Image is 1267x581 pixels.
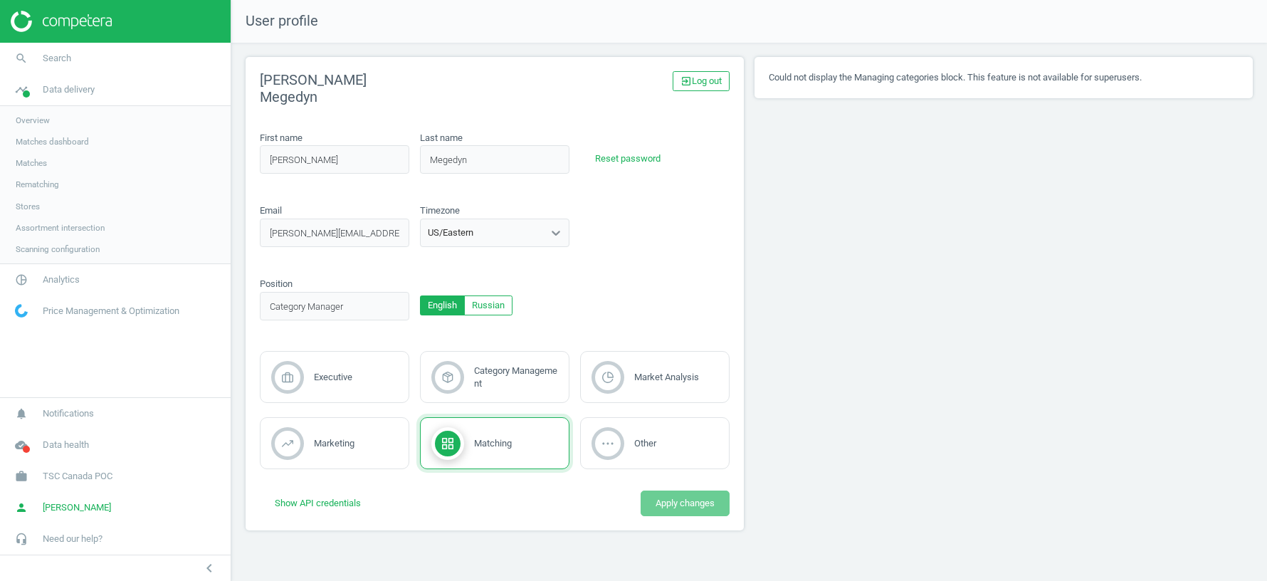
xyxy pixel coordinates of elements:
label: Timezone [420,204,460,217]
div: US/Eastern [428,226,473,239]
i: pie_chart_outlined [8,266,35,293]
span: Search [43,52,71,65]
span: TSC Canada POC [43,470,112,483]
span: Assortment intersection [16,222,105,234]
img: ajHJNr6hYgQAAAAASUVORK5CYII= [11,11,112,32]
button: Reset password [580,146,675,172]
span: Other [634,438,656,449]
img: wGWNvw8QSZomAAAAABJRU5ErkJggg== [15,304,28,318]
p: Could not display the Managing categories block. This feature is not available for superusers. [769,71,1239,84]
span: Stores [16,201,40,212]
button: Show API credentials [260,491,376,516]
i: chevron_left [201,560,218,577]
span: [PERSON_NAME] [43,501,111,514]
span: Log out [680,75,722,88]
i: work [8,463,35,490]
span: Matches dashboard [16,136,89,147]
i: search [8,45,35,72]
span: Overview [16,115,50,126]
span: Data delivery [43,83,95,96]
span: Category Management [474,365,557,389]
i: cloud_done [8,431,35,459]
span: Notifications [43,407,94,420]
span: Rematching [16,179,59,190]
input: last_name_placeholder [420,145,569,174]
span: Need our help? [43,533,102,545]
input: first_name_placeholder [260,145,409,174]
label: Email [260,204,282,217]
span: Matching [474,438,512,449]
button: chevron_left [191,559,227,577]
input: position [260,292,409,320]
span: Price Management & Optimization [43,305,179,318]
span: Executive [314,372,352,382]
a: exit_to_appLog out [673,71,730,91]
i: person [8,494,35,521]
button: Russian [464,295,512,315]
span: User profile [231,11,318,31]
span: Analytics [43,273,80,286]
span: Scanning configuration [16,244,100,255]
i: headset_mic [8,525,35,553]
input: email_placeholder [260,219,409,247]
button: Apply changes [641,491,730,516]
i: notifications [8,400,35,427]
label: Position [260,278,293,290]
span: Data health [43,439,89,451]
button: English [420,295,465,315]
i: timeline [8,76,35,103]
label: First name [260,132,303,145]
label: Last name [420,132,463,145]
i: exit_to_app [680,75,692,87]
span: Market Analysis [634,372,699,382]
h2: [PERSON_NAME] Megedyn [260,71,490,105]
span: Marketing [314,438,354,449]
span: Matches [16,157,47,169]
